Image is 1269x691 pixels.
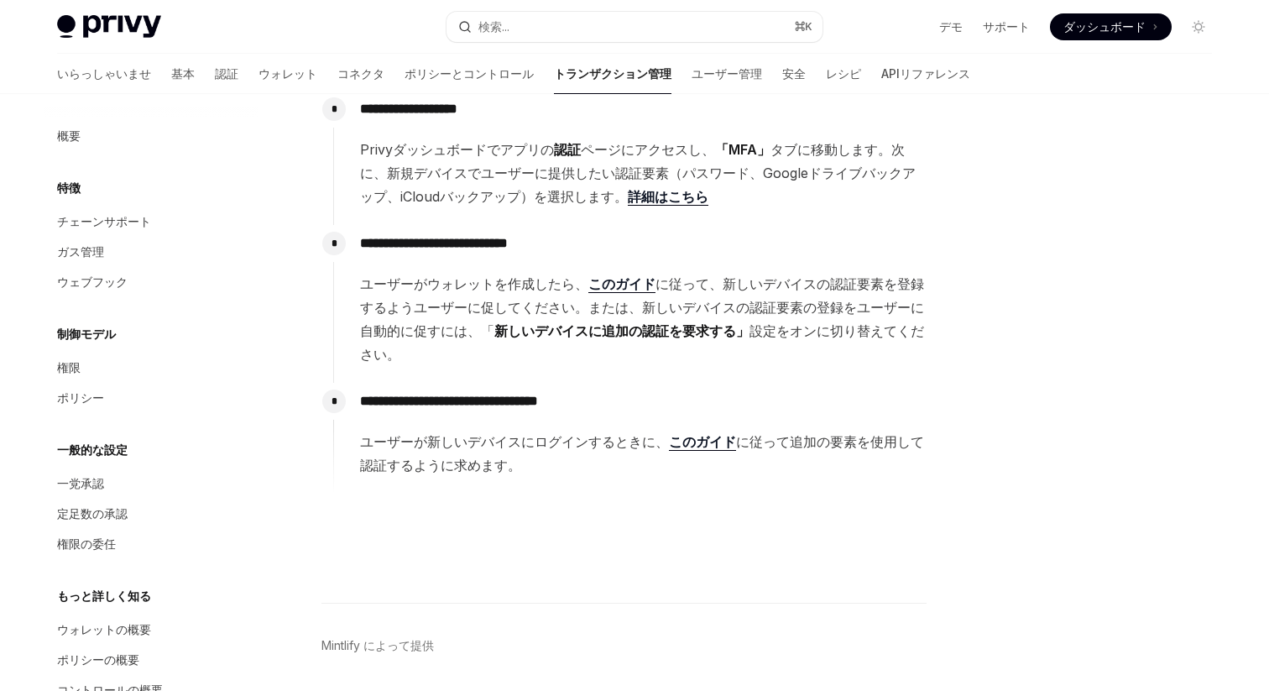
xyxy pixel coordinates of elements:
a: デモ [939,18,963,35]
font: 定足数の承認 [57,506,128,521]
a: ウェブフック [44,267,258,297]
font: 設定をオンに切り替えてください。 [360,322,924,363]
font: 一般的な設定 [57,442,128,457]
a: Mintlify によって提供 [321,637,434,654]
a: ガス管理 [44,237,258,267]
font: サポート [983,19,1030,34]
a: このガイド [588,275,655,293]
a: 基本 [171,54,195,94]
font: ポリシーとコントロール [405,66,534,81]
a: チェーンサポート [44,207,258,237]
font: ユーザーがウォレットを作成したら、 [360,275,588,292]
font: 制御モデル [57,327,116,341]
a: ウォレットの概要 [44,615,258,645]
a: APIリファレンス [881,54,970,94]
font: K [805,20,812,33]
font: 概要 [57,128,81,143]
font: トランザクション管理 [554,66,671,81]
a: レシピ [826,54,861,94]
font: ウォレット [258,66,317,81]
font: 認証 [554,141,581,158]
font: タブに移動します。次に、新規デバイスでユーザーに提供したい認証要素（パスワード、Googleドライブバックアップ、iCloudバックアップ）を選択します。 [360,141,916,205]
font: いらっしゃいませ [57,66,151,81]
a: コネクタ [337,54,384,94]
a: 認証 [215,54,238,94]
img: ライトロゴ [57,15,161,39]
a: 定足数の承認 [44,499,258,529]
font: APIリファレンス [881,66,970,81]
font: 特徴 [57,181,81,195]
font: Mintlify によって提供 [321,638,434,652]
a: 一党承認 [44,469,258,499]
font: 新しいデバイスに追加の認証を要求する」 [494,322,749,339]
font: 権限の委任 [57,537,116,551]
a: ウォレット [258,54,317,94]
font: もっと詳しく知る [57,589,151,603]
a: ポリシー [44,383,258,413]
font: チェーンサポート [57,214,151,228]
a: サポート [983,18,1030,35]
font: に従って追加の要素を使用して認証するように求めます。 [360,433,924,474]
font: ウェブフック [57,275,128,289]
font: ウォレットの概要 [57,622,151,636]
a: 権限 [44,353,258,383]
a: ポリシーの概要 [44,645,258,675]
a: このガイド [669,433,736,451]
font: ガス管理 [57,244,104,259]
font: 安全 [782,66,806,81]
font: 権限 [57,360,81,374]
a: トランザクション管理 [554,54,671,94]
font: コネクタ [337,66,384,81]
button: ダークモードを切り替える [1185,13,1212,40]
a: 安全 [782,54,806,94]
button: 検索...⌘K [446,12,822,42]
font: ユーザーが新しいデバイスにログインするときに、 [360,433,669,450]
font: Privyダッシュボードでアプリの [360,141,554,158]
font: 「MFA」 [715,141,770,158]
a: 概要 [44,121,258,151]
font: ページにアクセスし、 [581,141,715,158]
font: 認証 [215,66,238,81]
font: レシピ [826,66,861,81]
font: このガイド [588,275,655,292]
a: いらっしゃいませ [57,54,151,94]
font: デモ [939,19,963,34]
font: ⌘ [795,20,805,33]
font: このガイド [669,433,736,450]
a: 権限の委任 [44,529,258,559]
font: ユーザー管理 [692,66,762,81]
a: ダッシュボード [1050,13,1172,40]
font: ポリシーの概要 [57,652,139,667]
font: ポリシー [57,390,104,405]
a: ポリシーとコントロール [405,54,534,94]
font: 詳細はこちら [628,188,708,205]
font: ダッシュボード [1063,19,1146,34]
font: に従って、新しいデバイスの認証要素を登録するようユーザーに促してください。または、新しいデバイスの認証要素の登録をユーザーに自動的に促すには、「 [360,275,924,339]
font: 一党承認 [57,476,104,490]
a: 詳細はこちら [628,188,708,206]
a: ユーザー管理 [692,54,762,94]
font: 検索... [478,19,509,34]
font: 基本 [171,66,195,81]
